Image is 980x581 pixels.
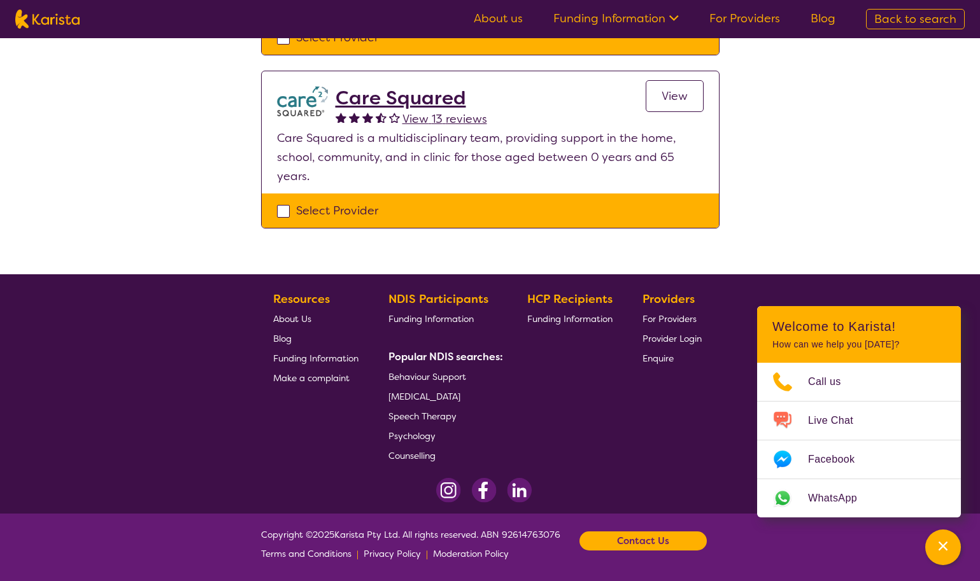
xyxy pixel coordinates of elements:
[388,426,498,445] a: Psychology
[273,328,359,348] a: Blog
[866,9,965,29] a: Back to search
[402,111,487,127] span: View 13 reviews
[389,112,400,123] img: emptystar
[388,445,498,465] a: Counselling
[772,319,946,334] h2: Welcome to Karista!
[507,478,532,503] img: LinkedIn
[273,333,292,344] span: Blog
[388,386,498,406] a: [MEDICAL_DATA]
[757,363,961,517] ul: Choose channel
[474,11,523,26] a: About us
[273,309,359,328] a: About Us
[643,328,702,348] a: Provider Login
[15,10,80,29] img: Karista logo
[376,112,387,123] img: halfstar
[362,112,373,123] img: fullstar
[757,306,961,517] div: Channel Menu
[808,450,870,469] span: Facebook
[388,391,460,402] span: [MEDICAL_DATA]
[433,548,509,559] span: Moderation Policy
[273,291,330,307] b: Resources
[646,80,704,112] a: View
[643,313,697,325] span: For Providers
[277,129,704,186] p: Care Squared is a multidisciplinary team, providing support in the home, school, community, and i...
[527,313,613,325] span: Funding Information
[808,411,869,430] span: Live Chat
[772,339,946,350] p: How can we help you [DATE]?
[617,531,669,550] b: Contact Us
[261,544,352,563] a: Terms and Conditions
[471,478,497,503] img: Facebook
[388,450,436,461] span: Counselling
[388,313,474,325] span: Funding Information
[388,350,503,363] b: Popular NDIS searches:
[388,309,498,328] a: Funding Information
[273,313,311,325] span: About Us
[336,87,487,109] a: Care Squared
[433,544,509,563] a: Moderation Policy
[811,11,835,26] a: Blog
[273,353,359,364] span: Funding Information
[349,112,360,123] img: fullstar
[643,291,695,307] b: Providers
[388,430,436,442] span: Psychology
[643,333,702,344] span: Provider Login
[643,309,702,328] a: For Providers
[925,529,961,565] button: Channel Menu
[388,371,466,382] span: Behaviour Support
[808,489,872,508] span: WhatsApp
[273,348,359,368] a: Funding Information
[402,109,487,129] a: View 13 reviews
[388,291,488,307] b: NDIS Participants
[277,87,328,116] img: watfhvlxxexrmzu5ckj6.png
[357,544,359,563] p: |
[527,291,613,307] b: HCP Recipients
[643,348,702,368] a: Enquire
[426,544,428,563] p: |
[709,11,780,26] a: For Providers
[808,372,856,391] span: Call us
[874,11,956,27] span: Back to search
[553,11,679,26] a: Funding Information
[662,88,688,104] span: View
[388,406,498,426] a: Speech Therapy
[757,479,961,517] a: Web link opens in a new tab.
[364,548,421,559] span: Privacy Policy
[261,525,560,563] span: Copyright © 2025 Karista Pty Ltd. All rights reserved. ABN 92614763076
[273,372,350,384] span: Make a complaint
[336,112,346,123] img: fullstar
[388,367,498,386] a: Behaviour Support
[364,544,421,563] a: Privacy Policy
[273,368,359,388] a: Make a complaint
[388,410,457,422] span: Speech Therapy
[527,309,613,328] a: Funding Information
[261,548,352,559] span: Terms and Conditions
[436,478,461,503] img: Instagram
[643,353,674,364] span: Enquire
